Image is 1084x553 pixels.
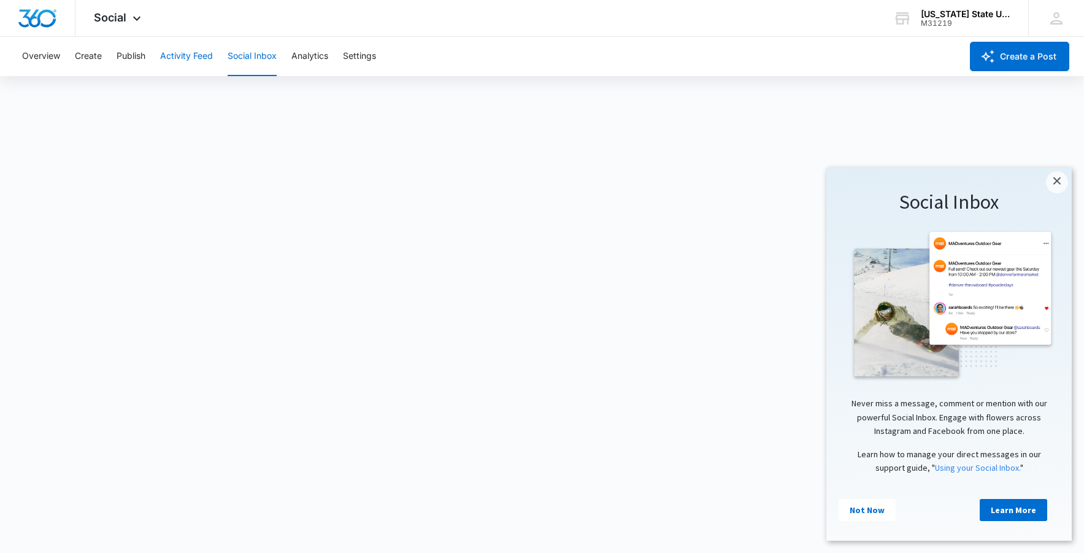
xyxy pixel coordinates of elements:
button: Publish [117,37,145,76]
button: Create a Post [970,42,1069,71]
button: Settings [343,37,376,76]
a: Close modal [220,4,242,26]
button: Overview [22,37,60,76]
h1: Social Inbox [12,22,233,48]
p: Never miss a message, comment or mention with our powerful Social Inbox. Engage with flowers acro... [12,229,233,270]
div: account name [921,9,1010,19]
button: Create [75,37,102,76]
a: Not Now [12,331,69,354]
span: Social [94,11,126,24]
a: Learn More [153,331,221,354]
a: Using your Social Inbox. [109,295,194,306]
button: Analytics [291,37,328,76]
button: Activity Feed [160,37,213,76]
div: account id [921,19,1010,28]
button: Social Inbox [228,37,277,76]
p: Learn how to manage your direct messages in our support guide, " " [12,280,233,307]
